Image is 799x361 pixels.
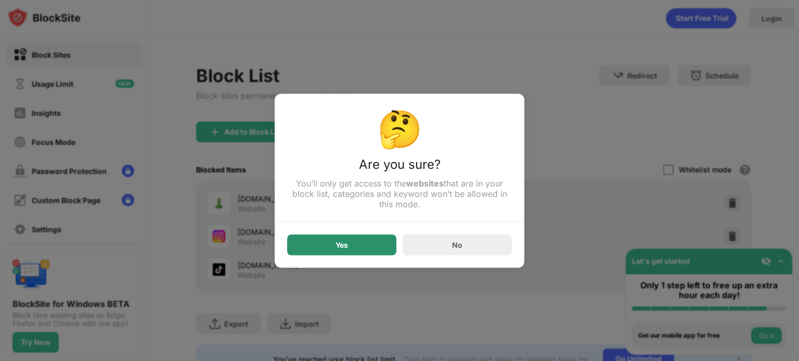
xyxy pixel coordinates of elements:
[287,178,512,209] div: You’ll only get access to the that are in your block list, categories and keyword won’t be allowe...
[406,178,444,188] strong: websites
[452,240,462,249] div: No
[287,156,512,178] div: Are you sure?
[287,106,512,150] div: 🤔
[336,240,348,249] div: Yes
